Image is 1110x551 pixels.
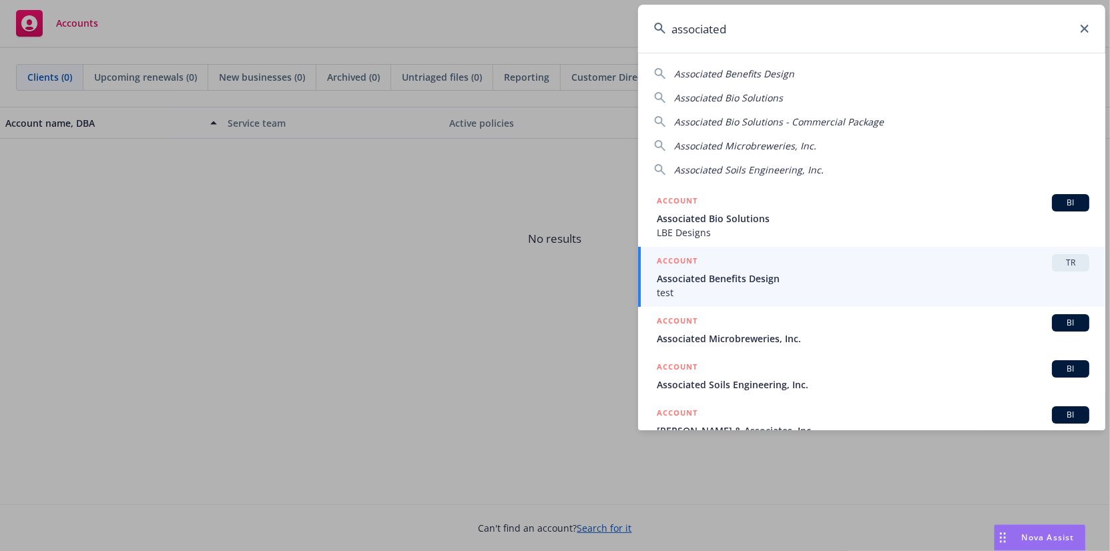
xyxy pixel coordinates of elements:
span: test [657,286,1089,300]
span: Associated Bio Solutions [674,91,783,104]
span: Associated Soils Engineering, Inc. [657,378,1089,392]
a: ACCOUNTBIAssociated Soils Engineering, Inc. [638,353,1105,399]
span: Associated Soils Engineering, Inc. [674,163,824,176]
span: Associated Benefits Design [674,67,794,80]
a: ACCOUNTBIAssociated Microbreweries, Inc. [638,307,1105,353]
span: BI [1057,409,1084,421]
a: ACCOUNTBIAssociated Bio SolutionsLBE Designs [638,187,1105,247]
a: ACCOUNTBI[PERSON_NAME] & Associates, Inc. [638,399,1105,459]
div: Drag to move [995,525,1011,550]
span: BI [1057,363,1084,375]
span: LBE Designs [657,225,1089,239]
h5: ACCOUNT [657,314,698,330]
span: Associated Bio Solutions [657,211,1089,225]
span: Associated Microbreweries, Inc. [657,332,1089,346]
span: BI [1057,197,1084,209]
span: Nova Assist [1022,532,1075,543]
span: Associated Benefits Design [657,271,1089,286]
input: Search... [638,5,1105,53]
h5: ACCOUNT [657,406,698,422]
h5: ACCOUNT [657,360,698,376]
span: TR [1057,257,1084,269]
span: BI [1057,317,1084,329]
span: Associated Bio Solutions - Commercial Package [674,115,884,128]
h5: ACCOUNT [657,254,698,270]
button: Nova Assist [994,524,1086,551]
a: ACCOUNTTRAssociated Benefits Designtest [638,247,1105,307]
span: [PERSON_NAME] & Associates, Inc. [657,424,1089,438]
span: Associated Microbreweries, Inc. [674,139,816,152]
h5: ACCOUNT [657,194,698,210]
